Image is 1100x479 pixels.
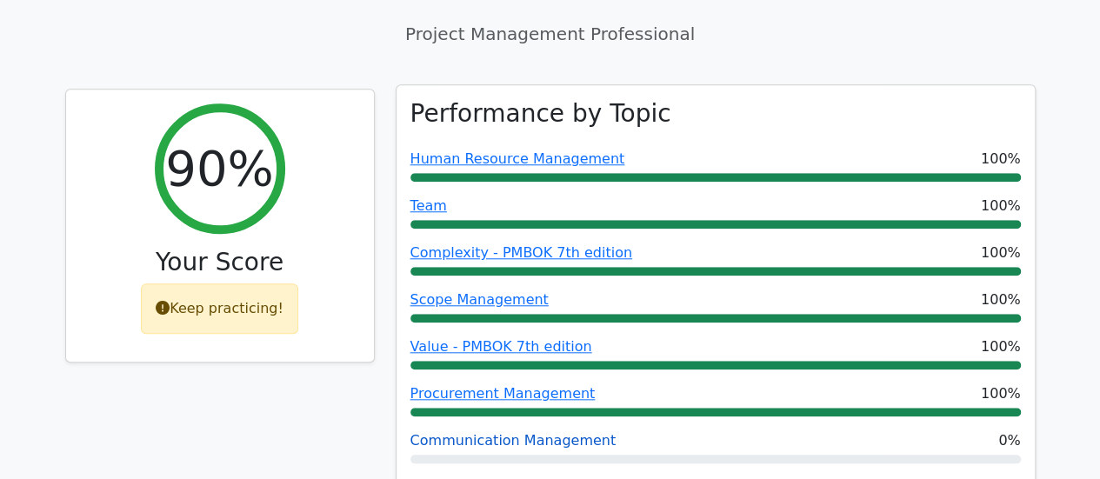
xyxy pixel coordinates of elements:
p: Project Management Professional [65,21,1036,47]
a: Procurement Management [410,385,596,402]
div: Keep practicing! [141,283,298,334]
span: 100% [981,383,1021,404]
a: Communication Management [410,432,617,449]
span: 100% [981,243,1021,263]
a: Complexity - PMBOK 7th edition [410,244,632,261]
span: 100% [981,289,1021,310]
span: 100% [981,149,1021,170]
a: Scope Management [410,291,549,308]
span: 100% [981,196,1021,216]
h3: Your Score [80,248,360,277]
h2: 90% [165,139,273,197]
a: Value - PMBOK 7th edition [410,338,592,355]
span: 100% [981,336,1021,357]
span: 0% [998,430,1020,451]
h3: Performance by Topic [410,99,671,129]
a: Team [410,197,447,214]
a: Human Resource Management [410,150,625,167]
